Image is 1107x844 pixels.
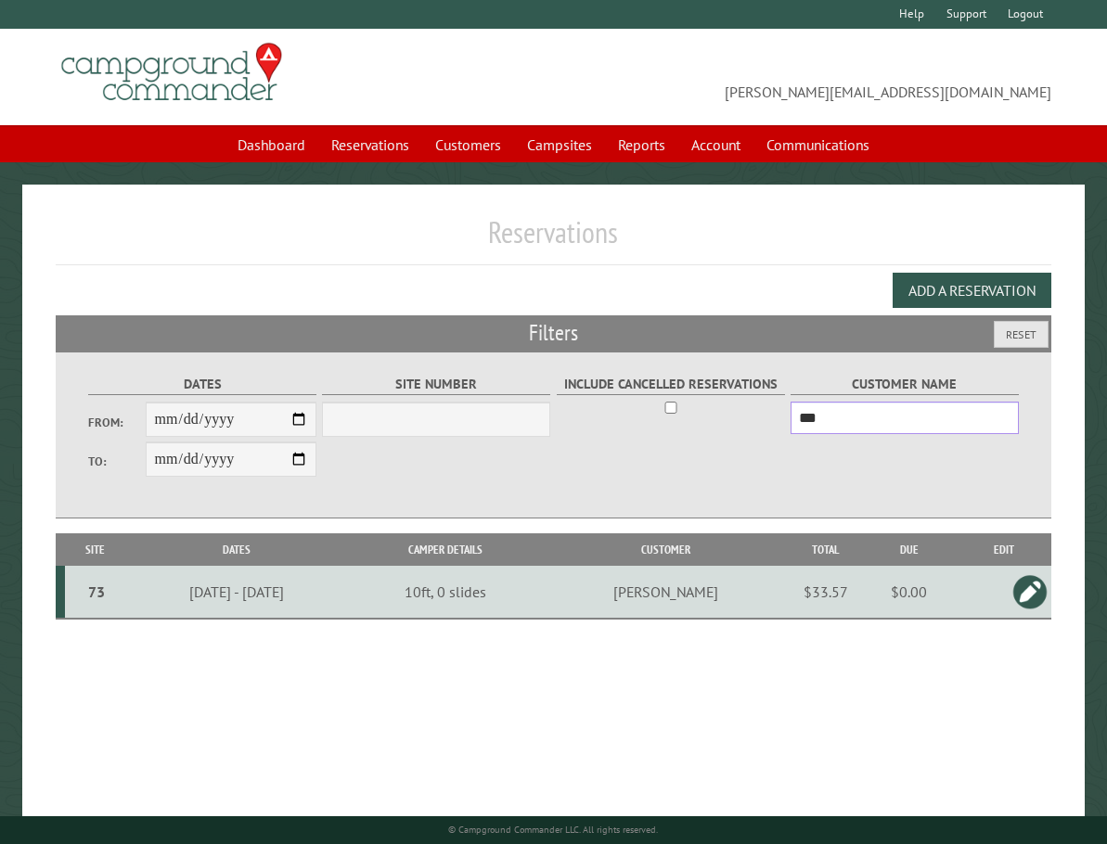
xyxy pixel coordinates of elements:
th: Due [863,533,957,566]
a: Campsites [516,127,603,162]
th: Dates [124,533,348,566]
label: From: [88,414,145,431]
th: Total [789,533,863,566]
a: Dashboard [226,127,316,162]
small: © Campground Commander LLC. All rights reserved. [448,824,658,836]
th: Customer [543,533,789,566]
th: Edit [956,533,1051,566]
label: To: [88,453,145,470]
a: Communications [755,127,881,162]
td: $33.57 [789,566,863,619]
button: Add a Reservation [893,273,1051,308]
a: Customers [424,127,512,162]
td: $0.00 [863,566,957,619]
th: Camper Details [348,533,543,566]
label: Site Number [322,374,550,395]
th: Site [65,533,125,566]
div: [DATE] - [DATE] [128,582,345,601]
label: Include Cancelled Reservations [557,374,785,395]
label: Customer Name [791,374,1019,395]
a: Reservations [320,127,420,162]
button: Reset [994,321,1049,348]
img: Campground Commander [56,36,288,109]
td: 10ft, 0 slides [348,566,543,619]
label: Dates [88,374,316,395]
h2: Filters [56,315,1052,351]
span: [PERSON_NAME][EMAIL_ADDRESS][DOMAIN_NAME] [554,51,1052,103]
a: Reports [607,127,676,162]
a: Account [680,127,752,162]
h1: Reservations [56,214,1052,265]
td: [PERSON_NAME] [543,566,789,619]
div: 73 [72,582,122,601]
